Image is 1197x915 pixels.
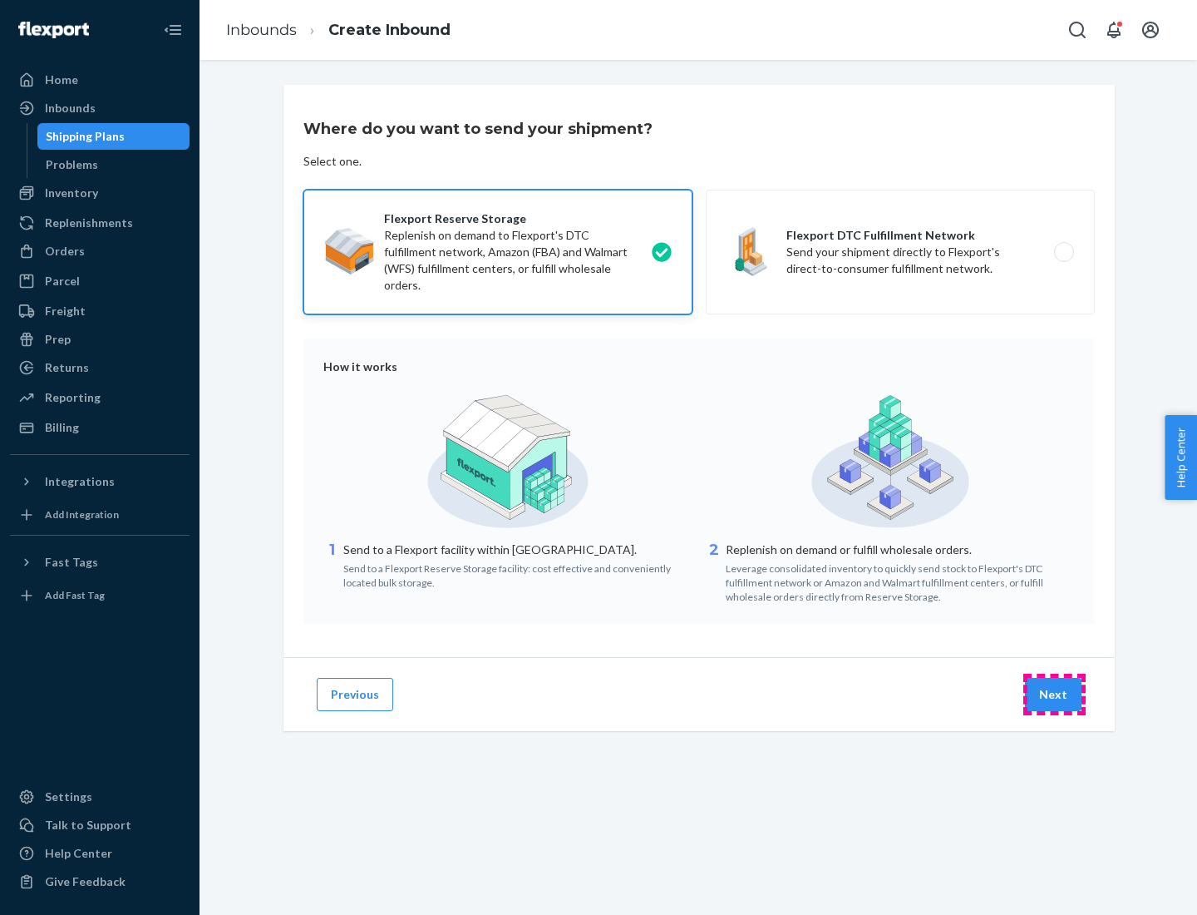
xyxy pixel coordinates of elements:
a: Add Fast Tag [10,582,190,609]
div: Leverage consolidated inventory to quickly send stock to Flexport's DTC fulfillment network or Am... [726,558,1075,604]
a: Orders [10,238,190,265]
div: Reporting [45,389,101,406]
a: Replenishments [10,210,190,236]
a: Inventory [10,180,190,206]
img: Flexport logo [18,22,89,38]
a: Problems [37,151,190,178]
div: Billing [45,419,79,436]
div: Talk to Support [45,817,131,833]
p: Send to a Flexport facility within [GEOGRAPHIC_DATA]. [343,542,692,558]
p: Replenish on demand or fulfill wholesale orders. [726,542,1075,558]
button: Integrations [10,468,190,495]
div: Shipping Plans [46,128,125,145]
div: 2 [706,540,722,604]
a: Help Center [10,840,190,867]
div: Replenishments [45,215,133,231]
a: Reporting [10,384,190,411]
div: 1 [323,540,340,590]
div: Integrations [45,473,115,490]
div: Inbounds [45,100,96,116]
div: Fast Tags [45,554,98,571]
a: Inbounds [10,95,190,121]
div: Give Feedback [45,873,126,890]
a: Home [10,67,190,93]
div: Add Integration [45,507,119,522]
button: Give Feedback [10,868,190,895]
a: Shipping Plans [37,123,190,150]
a: Freight [10,298,190,324]
ol: breadcrumbs [213,6,464,55]
div: Inventory [45,185,98,201]
div: Home [45,72,78,88]
a: Inbounds [226,21,297,39]
div: Settings [45,789,92,805]
button: Next [1025,678,1081,711]
h3: Where do you want to send your shipment? [303,118,653,140]
button: Open account menu [1134,13,1167,47]
button: Help Center [1165,415,1197,500]
button: Close Navigation [156,13,190,47]
a: Settings [10,784,190,810]
div: Orders [45,243,85,260]
div: Parcel [45,273,80,289]
button: Open notifications [1097,13,1130,47]
a: Add Integration [10,502,190,528]
a: Billing [10,414,190,441]
div: Select one. [303,153,362,170]
div: Send to a Flexport Reserve Storage facility: cost effective and conveniently located bulk storage. [343,558,692,590]
div: Freight [45,303,86,319]
button: Previous [317,678,393,711]
div: Returns [45,359,89,376]
a: Prep [10,326,190,353]
a: Returns [10,354,190,381]
div: Help Center [45,845,112,862]
button: Fast Tags [10,549,190,576]
button: Open Search Box [1061,13,1094,47]
div: How it works [323,359,1075,375]
div: Prep [45,331,71,348]
a: Create Inbound [328,21,451,39]
a: Talk to Support [10,812,190,838]
div: Add Fast Tag [45,588,105,602]
a: Parcel [10,268,190,294]
div: Problems [46,156,98,173]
